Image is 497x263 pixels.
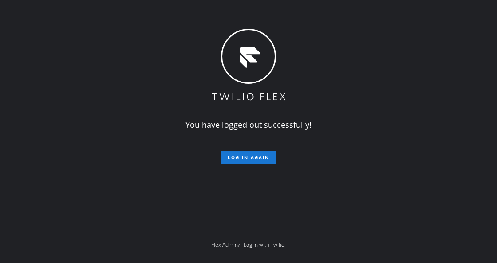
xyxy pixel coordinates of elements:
button: Log in again [221,151,276,164]
a: Log in with Twilio. [244,241,286,248]
span: You have logged out successfully! [185,119,312,130]
span: Log in again [228,154,269,161]
span: Flex Admin? [211,241,240,248]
